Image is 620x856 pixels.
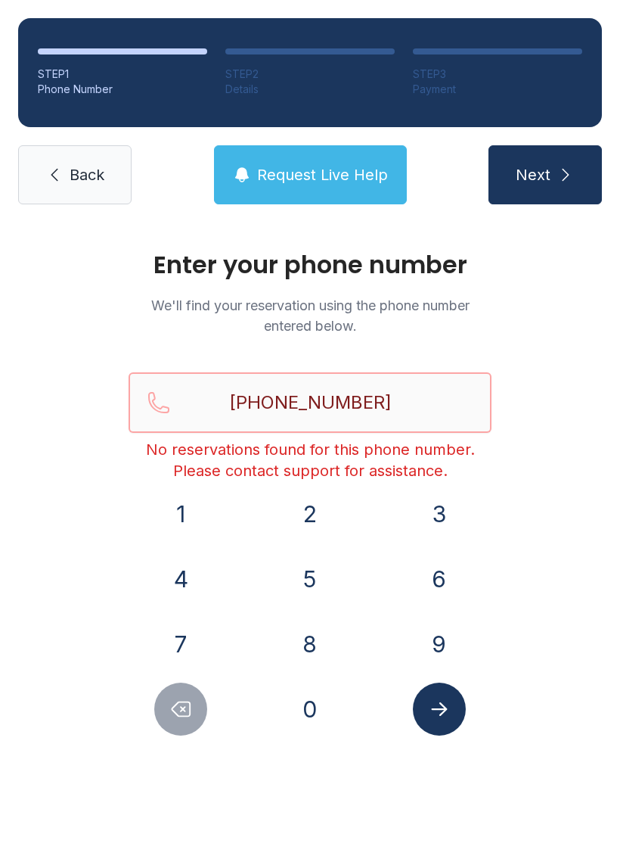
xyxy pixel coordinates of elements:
span: Back [70,164,104,185]
button: 2 [284,487,336,540]
h1: Enter your phone number [129,253,491,277]
button: 6 [413,553,466,605]
button: 8 [284,618,336,671]
button: 0 [284,683,336,736]
div: Phone Number [38,82,207,97]
div: STEP 3 [413,67,582,82]
div: Payment [413,82,582,97]
button: Submit lookup form [413,683,466,736]
div: STEP 2 [225,67,395,82]
button: 1 [154,487,207,540]
button: 4 [154,553,207,605]
button: 9 [413,618,466,671]
div: No reservations found for this phone number. Please contact support for assistance. [129,439,491,481]
p: We'll find your reservation using the phone number entered below. [129,295,491,336]
button: 7 [154,618,207,671]
div: STEP 1 [38,67,207,82]
button: Delete number [154,683,207,736]
div: Details [225,82,395,97]
span: Next [516,164,550,185]
button: 3 [413,487,466,540]
input: Reservation phone number [129,372,491,433]
button: 5 [284,553,336,605]
span: Request Live Help [257,164,388,185]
